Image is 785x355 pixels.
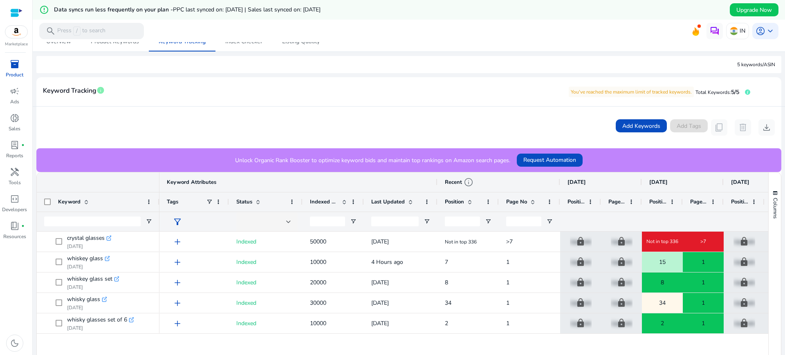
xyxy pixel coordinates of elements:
[659,254,666,270] span: 15
[765,26,775,36] span: keyboard_arrow_down
[67,232,105,244] span: crystal glasses
[10,194,20,204] span: code_blocks
[424,218,430,225] button: Open Filter Menu
[733,254,755,270] p: Upgrade
[506,319,509,327] span: 1
[310,198,339,205] span: Indexed Products
[44,217,141,226] input: Keyword Filter Input
[570,315,592,332] p: Upgrade
[445,198,464,205] span: Position
[445,299,451,307] span: 34
[91,39,139,45] span: Product Keywords
[661,274,664,291] span: 8
[506,279,509,286] span: 1
[700,238,706,245] span: >7
[5,26,27,38] img: amazon.svg
[173,217,182,227] span: filter_alt
[733,295,755,311] p: Upgrade
[445,258,448,266] span: 7
[236,279,256,286] span: Indexed
[9,179,21,186] p: Tools
[730,3,778,16] button: Upgrade Now
[173,257,182,267] span: add
[731,198,748,205] span: Position
[167,179,216,186] span: Keyword Attributes
[310,217,345,226] input: Indexed Products Filter Input
[737,61,775,68] div: 5 keywords/ASIN
[46,39,71,45] span: Overview
[611,274,632,291] p: Upgrade
[506,238,513,246] span: >7
[570,295,592,311] p: Upgrade
[282,39,320,45] span: Listing Quality
[758,119,775,136] button: download
[371,198,405,205] span: Last Updated
[733,274,755,291] p: Upgrade
[173,319,182,328] span: add
[173,237,182,247] span: add
[371,299,389,307] span: [DATE]
[702,295,705,311] span: 1
[43,84,96,98] span: Keyword Tracking
[57,27,105,36] p: Press to search
[517,154,583,167] button: Request Automation
[10,221,20,231] span: book_4
[485,218,491,225] button: Open Filter Menu
[310,299,326,307] span: 30000
[546,218,553,225] button: Open Filter Menu
[659,295,666,311] span: 34
[756,26,765,36] span: account_circle
[695,89,731,96] span: Total Keywords:
[740,24,745,38] p: IN
[67,253,103,264] span: whiskey glass
[310,238,326,246] span: 50000
[67,294,100,305] span: whisky glass
[649,198,666,205] span: Position
[225,39,262,45] span: Index Checker
[733,233,755,250] p: Upgrade
[371,319,389,327] span: [DATE]
[67,284,119,290] p: [DATE]
[616,119,667,132] button: Add Keywords
[371,238,389,246] span: [DATE]
[569,87,694,97] p: You've reached the maximum limit of tracked keywords.
[567,179,586,186] span: [DATE]
[570,254,592,270] p: Upgrade
[702,254,705,270] span: 1
[67,304,107,311] p: [DATE]
[506,198,527,205] span: Page No
[10,167,20,177] span: handyman
[445,319,448,327] span: 2
[445,239,477,245] span: Not in top 336
[10,338,20,348] span: dark_mode
[371,279,389,286] span: [DATE]
[3,233,26,240] p: Resources
[506,217,541,226] input: Page No Filter Input
[10,140,20,150] span: lab_profile
[611,254,632,270] p: Upgrade
[6,71,23,78] p: Product
[58,198,81,205] span: Keyword
[730,27,738,35] img: in.svg
[702,274,705,291] span: 1
[702,315,705,332] span: 1
[67,263,110,270] p: [DATE]
[762,123,772,132] span: download
[506,299,509,307] span: 1
[46,26,56,36] span: search
[67,314,127,326] span: whisky glasses set of 6
[21,224,25,228] span: fiber_manual_record
[39,5,49,15] mat-icon: error_outline
[73,27,81,36] span: /
[523,156,576,164] span: Request Automation
[661,315,664,332] span: 2
[733,315,755,332] p: Upgrade
[21,143,25,147] span: fiber_manual_record
[736,6,772,14] span: Upgrade Now
[10,98,19,105] p: Ads
[10,86,20,96] span: campaign
[67,273,112,285] span: whiskey glass set
[622,122,660,130] span: Add Keywords
[570,233,592,250] p: Upgrade
[608,198,626,205] span: Page No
